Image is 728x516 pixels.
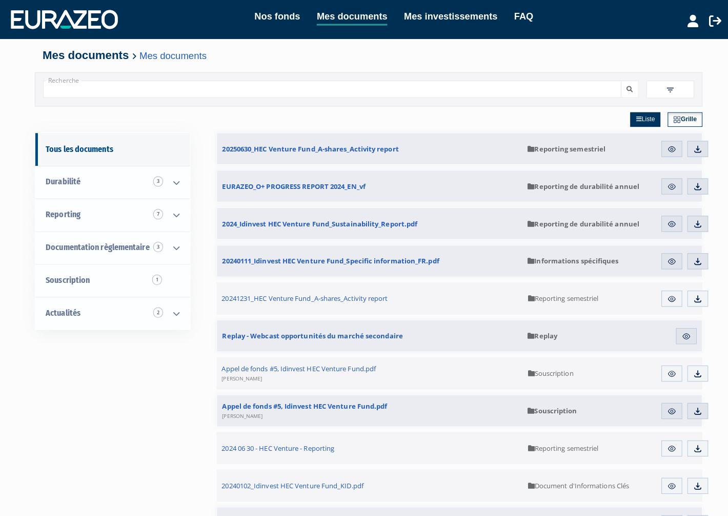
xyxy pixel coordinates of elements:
a: 20240111_Idinvest HEC Venture Fund_Specific information_FR.pdf [214,242,516,273]
a: Tous les documents [35,131,188,164]
img: eye.svg [659,180,668,189]
img: eye.svg [659,402,668,411]
span: 2024 06 30 - HEC Venture - Reporting [219,438,330,447]
span: 7 [151,206,161,217]
span: Durabilité [45,175,79,184]
img: download.svg [684,180,694,189]
span: Reporting semestriel [521,142,598,151]
span: Reporting [45,207,79,217]
span: 3 [151,239,161,249]
span: Appel de fonds #5, Idinvest HEC Venture Fund.pdf [219,396,382,415]
span: Informations spécifiques [521,253,611,262]
span: Document d'Informations Clés [521,475,621,484]
img: eye.svg [659,217,668,226]
a: Appel de fonds #5, Idinvest HEC Venture Fund.pdf[PERSON_NAME] [214,353,516,385]
span: Reporting semestriel [521,290,591,299]
span: EURAZEO_O+ PROGRESS REPORT 2024_EN_vf [219,179,361,188]
span: 20241231_HEC Venture Fund_A-shares_Activity report [219,290,383,299]
span: Reporting de durabilité annuel [521,216,631,225]
a: Documentation règlementaire 3 [35,228,188,261]
a: 20250630_HEC Venture Fund_A-shares_Activity report [214,131,516,162]
img: eye.svg [659,143,668,152]
a: 20241231_HEC Venture Fund_A-shares_Activity report [214,279,516,311]
img: eye.svg [659,254,668,263]
img: download.svg [684,438,694,448]
span: Replay [521,327,550,336]
img: grid.svg [665,114,672,122]
a: Nos fonds [251,9,296,24]
img: download.svg [684,217,694,226]
a: Appel de fonds #5, Idinvest HEC Venture Fund.pdf[PERSON_NAME] [214,390,516,421]
span: Documentation règlementaire [45,239,148,249]
img: filter.svg [657,84,666,93]
span: 20250630_HEC Venture Fund_A-shares_Activity report [219,142,394,151]
span: 1 [150,271,160,281]
span: Reporting de durabilité annuel [521,179,631,188]
img: download.svg [684,254,694,263]
a: Durabilité 3 [35,164,188,196]
a: Mes documents [138,50,204,61]
img: eye.svg [659,475,668,485]
span: Souscription [521,364,567,373]
h4: Mes documents [42,49,686,61]
a: Grille [659,111,694,125]
span: 3 [151,174,161,184]
img: download.svg [684,475,694,485]
a: Mes documents [313,9,382,25]
span: 20240111_Idinvest HEC Venture Fund_Specific information_FR.pdf [219,253,434,262]
img: download.svg [684,143,694,152]
a: 2024_Idinvest HEC Venture Fund_Sustainability_Report.pdf [214,205,516,236]
img: 1732889491-logotype_eurazeo_blanc_rvb.png [11,10,116,28]
span: 20240102_Idinvest HEC Venture Fund_KID.pdf [219,475,359,484]
a: Liste [622,111,652,125]
a: Reporting 7 [35,196,188,228]
img: eye.svg [673,328,682,337]
a: 2024 06 30 - HEC Venture - Reporting [214,427,516,458]
img: download.svg [684,402,694,411]
a: Mes investissements [399,9,491,24]
span: Appel de fonds #5, Idinvest HEC Venture Fund.pdf [219,359,371,378]
img: eye.svg [659,438,668,448]
input: Recherche [43,80,614,97]
span: Reporting semestriel [521,438,591,447]
span: [PERSON_NAME] [219,407,259,414]
a: Replay - Webcast opportunités du marché secondaire [214,316,516,347]
img: download.svg [684,291,694,300]
span: [PERSON_NAME] [219,370,259,377]
span: 2 [151,303,161,314]
a: FAQ [508,9,527,24]
span: Souscription [521,401,570,410]
a: Souscription1 [35,261,188,293]
img: eye.svg [659,365,668,374]
span: 2024_Idinvest HEC Venture Fund_Sustainability_Report.pdf [219,216,412,225]
a: 20240102_Idinvest HEC Venture Fund_KID.pdf [214,464,516,495]
img: download.svg [684,365,694,374]
img: eye.svg [659,291,668,300]
span: Souscription [45,272,89,281]
a: EURAZEO_O+ PROGRESS REPORT 2024_EN_vf [214,168,516,199]
span: Replay - Webcast opportunités du marché secondaire [219,327,398,336]
span: Actualités [45,304,79,314]
a: Actualités 2 [35,293,188,326]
